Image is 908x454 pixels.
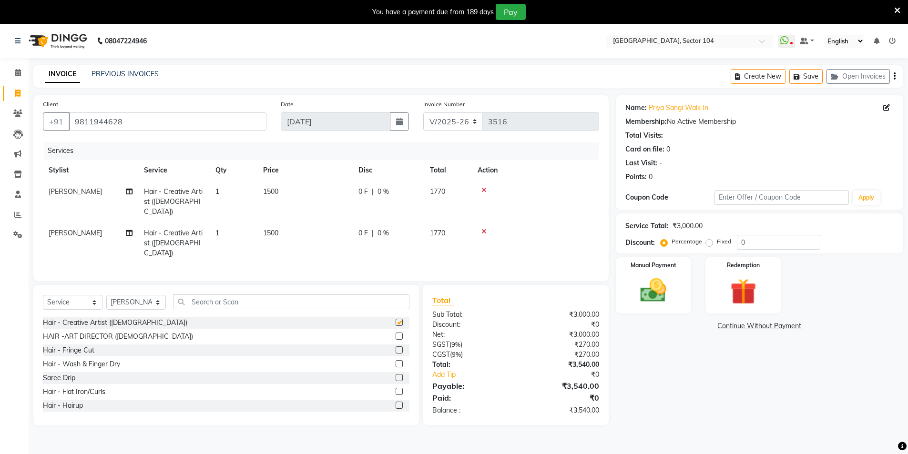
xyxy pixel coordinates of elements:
[727,261,760,270] label: Redemption
[625,221,669,231] div: Service Total:
[49,187,102,196] span: [PERSON_NAME]
[649,103,708,113] a: Priya Sangi Walk In
[424,160,472,181] th: Total
[659,158,662,168] div: -
[672,237,702,246] label: Percentage
[425,340,516,350] div: ( )
[144,187,203,216] span: Hair - Creative Artist ([DEMOGRAPHIC_DATA])
[673,221,703,231] div: ₹3,000.00
[625,103,647,113] div: Name:
[105,28,147,54] b: 08047224946
[372,187,374,197] span: |
[43,112,70,131] button: +91
[625,172,647,182] div: Points:
[717,237,731,246] label: Fixed
[144,229,203,257] span: Hair - Creative Artist ([DEMOGRAPHIC_DATA])
[432,350,450,359] span: CGST
[625,238,655,248] div: Discount:
[358,187,368,197] span: 0 F
[632,275,674,305] img: _cash.svg
[430,187,445,196] span: 1770
[625,117,667,127] div: Membership:
[43,332,193,342] div: HAIR -ART DIRECTOR ([DEMOGRAPHIC_DATA])
[138,160,210,181] th: Service
[257,160,353,181] th: Price
[173,294,409,309] input: Search or Scan
[215,229,219,237] span: 1
[625,131,663,141] div: Total Visits:
[853,191,880,205] button: Apply
[425,370,531,380] a: Add Tip
[666,144,670,154] div: 0
[45,66,80,83] a: INVOICE
[377,228,389,238] span: 0 %
[432,295,454,305] span: Total
[215,187,219,196] span: 1
[425,310,516,320] div: Sub Total:
[516,350,606,360] div: ₹270.00
[625,158,657,168] div: Last Visit:
[372,228,374,238] span: |
[714,190,849,205] input: Enter Offer / Coupon Code
[210,160,257,181] th: Qty
[789,69,823,84] button: Save
[451,341,460,348] span: 9%
[92,70,159,78] a: PREVIOUS INVOICES
[372,7,494,17] div: You have a payment due from 189 days
[425,380,516,392] div: Payable:
[722,275,765,308] img: _gift.svg
[43,345,94,355] div: Hair - Fringe Cut
[649,172,653,182] div: 0
[625,192,715,202] div: Coupon Code
[425,320,516,330] div: Discount:
[425,392,516,404] div: Paid:
[43,373,75,383] div: Saree Drip
[516,380,606,392] div: ₹3,540.00
[516,330,606,340] div: ₹3,000.00
[43,359,120,369] div: Hair - Wash & Finger Dry
[44,142,606,160] div: Services
[425,405,516,415] div: Balance :
[43,401,83,411] div: Hair - Hairup
[24,28,90,54] img: logo
[425,350,516,360] div: ( )
[625,144,664,154] div: Card on file:
[625,117,894,127] div: No Active Membership
[425,330,516,340] div: Net:
[43,100,58,109] label: Client
[281,100,294,109] label: Date
[432,340,449,349] span: SGST
[43,318,187,328] div: Hair - Creative Artist ([DEMOGRAPHIC_DATA])
[631,261,676,270] label: Manual Payment
[731,69,786,84] button: Create New
[263,229,278,237] span: 1500
[377,187,389,197] span: 0 %
[516,360,606,370] div: ₹3,540.00
[516,340,606,350] div: ₹270.00
[423,100,465,109] label: Invoice Number
[49,229,102,237] span: [PERSON_NAME]
[496,4,526,20] button: Pay
[43,160,138,181] th: Stylist
[452,351,461,358] span: 9%
[43,387,105,397] div: Hair - Flat Iron/Curls
[472,160,599,181] th: Action
[353,160,424,181] th: Disc
[263,187,278,196] span: 1500
[618,321,901,331] a: Continue Without Payment
[531,370,606,380] div: ₹0
[69,112,266,131] input: Search by Name/Mobile/Email/Code
[430,229,445,237] span: 1770
[516,310,606,320] div: ₹3,000.00
[826,69,890,84] button: Open Invoices
[358,228,368,238] span: 0 F
[425,360,516,370] div: Total:
[516,405,606,415] div: ₹3,540.00
[516,392,606,404] div: ₹0
[516,320,606,330] div: ₹0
